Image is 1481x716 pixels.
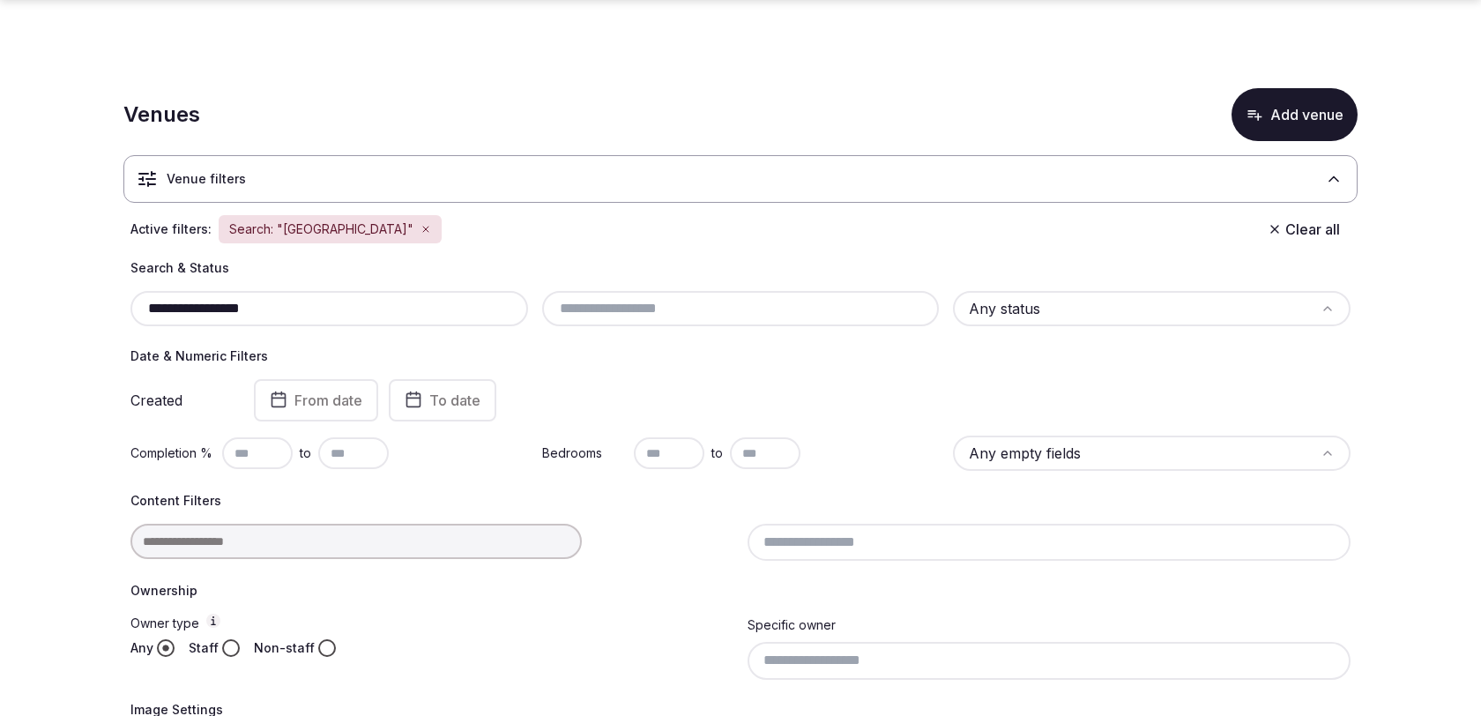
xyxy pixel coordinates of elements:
span: From date [294,392,362,409]
button: To date [389,379,496,421]
span: Active filters: [130,220,212,238]
button: From date [254,379,378,421]
label: Owner type [130,614,733,632]
h3: Venue filters [167,170,246,188]
button: Add venue [1232,88,1358,141]
h4: Ownership [130,582,1351,600]
label: Completion % [130,444,215,462]
h4: Content Filters [130,492,1351,510]
label: Any [130,639,153,657]
label: Staff [189,639,219,657]
span: To date [429,392,480,409]
span: Search: "[GEOGRAPHIC_DATA]" [229,220,413,238]
button: Clear all [1257,213,1351,245]
h1: Venues [123,100,200,130]
label: Non-staff [254,639,315,657]
h4: Search & Status [130,259,1351,277]
h4: Date & Numeric Filters [130,347,1351,365]
label: Created [130,393,229,407]
label: Bedrooms [542,444,627,462]
label: Specific owner [748,617,836,632]
span: to [711,444,723,462]
span: to [300,444,311,462]
button: Owner type [206,614,220,628]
